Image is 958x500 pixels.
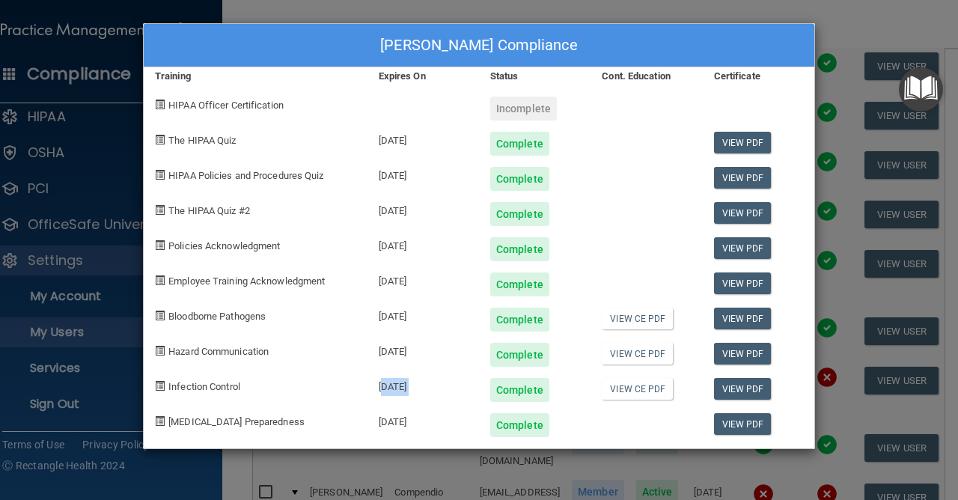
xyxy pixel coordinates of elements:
[602,378,673,400] a: View CE PDF
[714,132,772,153] a: View PDF
[714,167,772,189] a: View PDF
[714,378,772,400] a: View PDF
[367,367,479,402] div: [DATE]
[144,24,814,67] div: [PERSON_NAME] Compliance
[714,343,772,365] a: View PDF
[367,226,479,261] div: [DATE]
[367,261,479,296] div: [DATE]
[367,156,479,191] div: [DATE]
[367,67,479,85] div: Expires On
[714,308,772,329] a: View PDF
[591,67,702,85] div: Cont. Education
[490,202,549,226] div: Complete
[703,67,814,85] div: Certificate
[168,240,280,251] span: Policies Acknowledgment
[490,308,549,332] div: Complete
[168,170,323,181] span: HIPAA Policies and Procedures Quiz
[367,296,479,332] div: [DATE]
[602,308,673,329] a: View CE PDF
[714,202,772,224] a: View PDF
[168,416,305,427] span: [MEDICAL_DATA] Preparedness
[168,205,250,216] span: The HIPAA Quiz #2
[490,272,549,296] div: Complete
[490,237,549,261] div: Complete
[168,275,325,287] span: Employee Training Acknowledgment
[714,272,772,294] a: View PDF
[714,237,772,259] a: View PDF
[367,332,479,367] div: [DATE]
[490,378,549,402] div: Complete
[367,121,479,156] div: [DATE]
[490,413,549,437] div: Complete
[490,97,557,121] div: Incomplete
[367,191,479,226] div: [DATE]
[490,167,549,191] div: Complete
[479,67,591,85] div: Status
[899,67,943,112] button: Open Resource Center
[168,381,240,392] span: Infection Control
[168,100,284,111] span: HIPAA Officer Certification
[168,346,269,357] span: Hazard Communication
[168,135,236,146] span: The HIPAA Quiz
[367,402,479,437] div: [DATE]
[168,311,266,322] span: Bloodborne Pathogens
[602,343,673,365] a: View CE PDF
[699,394,940,454] iframe: Drift Widget Chat Controller
[144,67,367,85] div: Training
[490,343,549,367] div: Complete
[490,132,549,156] div: Complete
